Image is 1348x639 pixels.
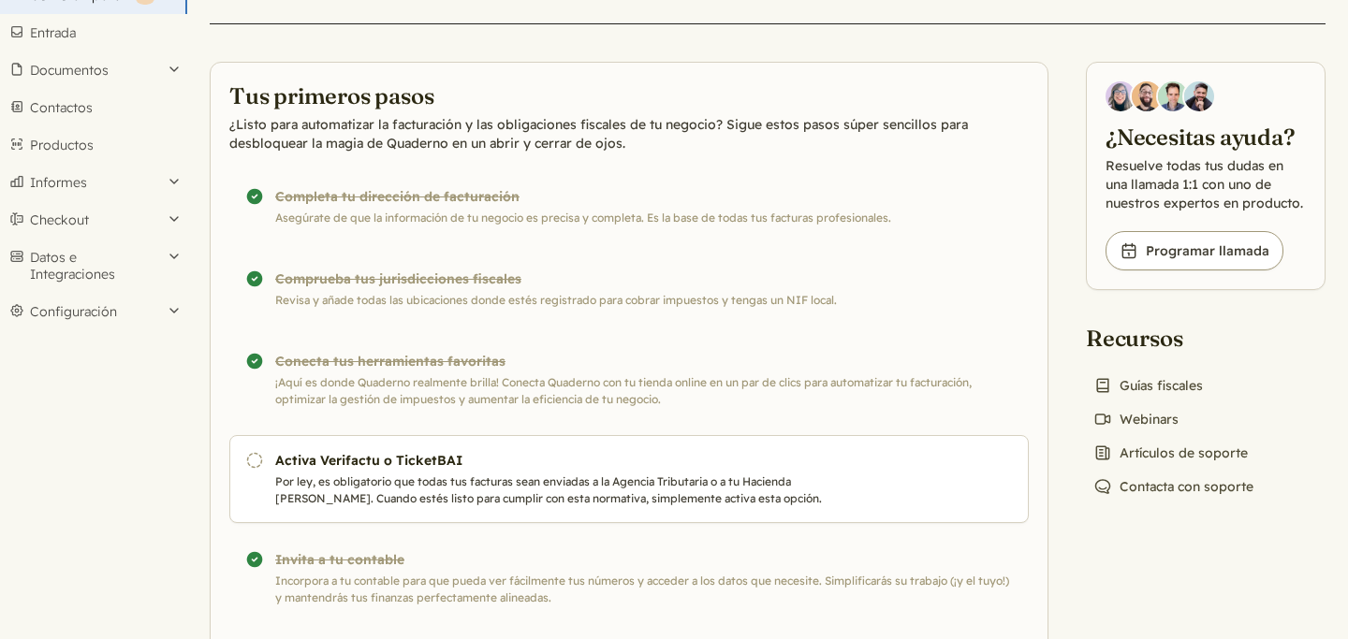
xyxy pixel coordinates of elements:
[1106,156,1306,212] p: Resuelve todas tus dudas en una llamada 1:1 con uno de nuestros expertos en producto.
[1086,473,1261,500] a: Contacta con soporte
[275,451,887,470] h3: Activa Verifactu o TicketBAI
[229,435,1029,523] a: Activa Verifactu o TicketBAI Por ley, es obligatorio que todas tus facturas sean enviadas a la Ag...
[1086,324,1261,354] h2: Recursos
[1106,123,1306,152] h2: ¿Necesitas ayuda?
[1086,440,1255,466] a: Artículos de soporte
[1184,81,1214,111] img: Javier Rubio, DevRel at Quaderno
[1106,231,1283,270] a: Programar llamada
[229,115,1029,152] p: ¿Listo para automatizar la facturación y las obligaciones fiscales de tu negocio? Sigue estos pas...
[1106,81,1136,111] img: Diana Carrasco, Account Executive at Quaderno
[1132,81,1162,111] img: Jairo Fumero, Account Executive at Quaderno
[1086,406,1186,432] a: Webinars
[1158,81,1188,111] img: Ivo Oltmans, Business Developer at Quaderno
[275,473,887,507] p: Por ley, es obligatorio que todas tus facturas sean enviadas a la Agencia Tributaria o a tu Hacie...
[1086,372,1210,399] a: Guías fiscales
[229,81,1029,111] h2: Tus primeros pasos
